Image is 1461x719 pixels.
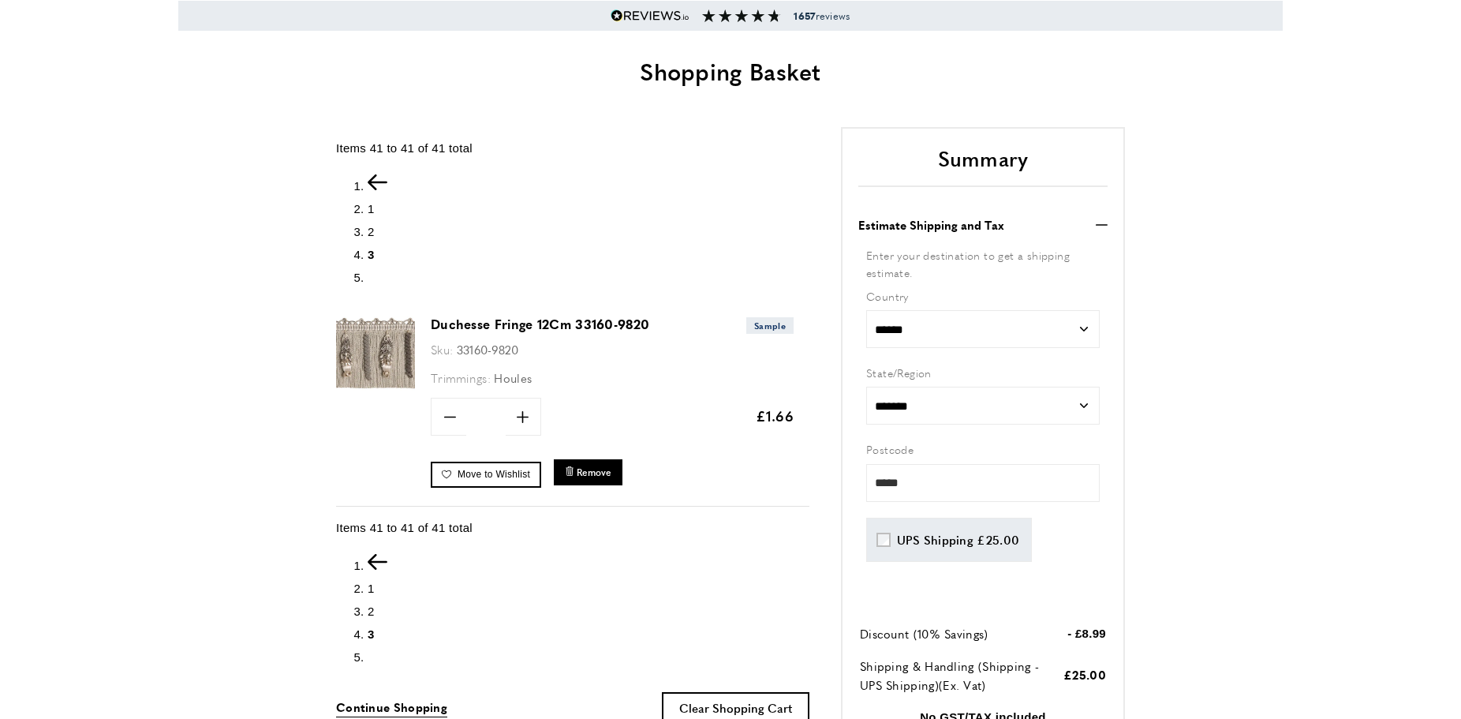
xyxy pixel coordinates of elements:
[336,521,473,534] span: Items 41 to 41 of 41 total
[866,364,1100,381] label: State/Region
[431,315,649,333] a: Duchesse Fringe 12Cm 33160-9820
[336,174,809,287] nav: pagination
[794,9,815,23] strong: 1657
[640,54,821,88] span: Shopping Basket
[794,9,850,22] span: reviews
[860,657,1039,693] span: Shipping & Handling (Shipping - UPS Shipping)
[858,215,1004,234] strong: Estimate Shipping and Tax
[368,625,809,644] li: Page 3
[866,440,1100,458] label: Postcode
[336,698,447,717] a: Continue Shopping
[756,406,794,425] span: £1.66
[368,202,375,215] a: 1
[336,383,415,396] a: Duchesse Fringe 12Cm 33160-9820
[577,466,611,479] span: Remove
[368,248,375,261] span: 3
[431,369,491,386] span: Trimmings:
[866,287,1100,305] label: Country
[1044,624,1106,655] td: - £8.99
[554,459,622,485] button: Remove Duchesse Fringe 12Cm 33160-9820
[897,531,974,548] span: UPS Shipping
[368,559,387,572] a: Previous
[858,215,1108,234] button: Estimate Shipping and Tax
[746,317,794,334] span: Sample
[939,676,986,693] span: (Ex. Vat)
[336,141,473,155] span: Items 41 to 41 of 41 total
[866,246,1100,282] div: Enter your destination to get a shipping estimate.
[336,698,447,715] span: Continue Shopping
[494,369,532,386] span: Houles
[611,9,689,22] img: Reviews.io 5 stars
[336,315,415,394] img: Duchesse Fringe 12Cm 33160-9820
[336,554,809,667] nav: pagination
[431,341,453,358] span: Sku:
[368,605,375,618] a: 2
[679,699,792,716] span: Clear Shopping Cart
[858,144,1108,187] h2: Summary
[368,627,375,641] span: 3
[368,179,387,193] a: Previous
[702,9,781,22] img: Reviews section
[1063,666,1106,683] span: £25.00
[368,245,809,264] li: Page 3
[431,462,541,487] a: Move to Wishlist
[368,225,375,238] a: 2
[866,518,1100,562] div: Shipping Methods
[457,341,519,358] span: 33160-9820
[977,531,1019,548] span: £25.00
[860,624,1043,655] td: Discount (10% Savings)
[458,469,530,480] span: Move to Wishlist
[368,582,375,595] a: 1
